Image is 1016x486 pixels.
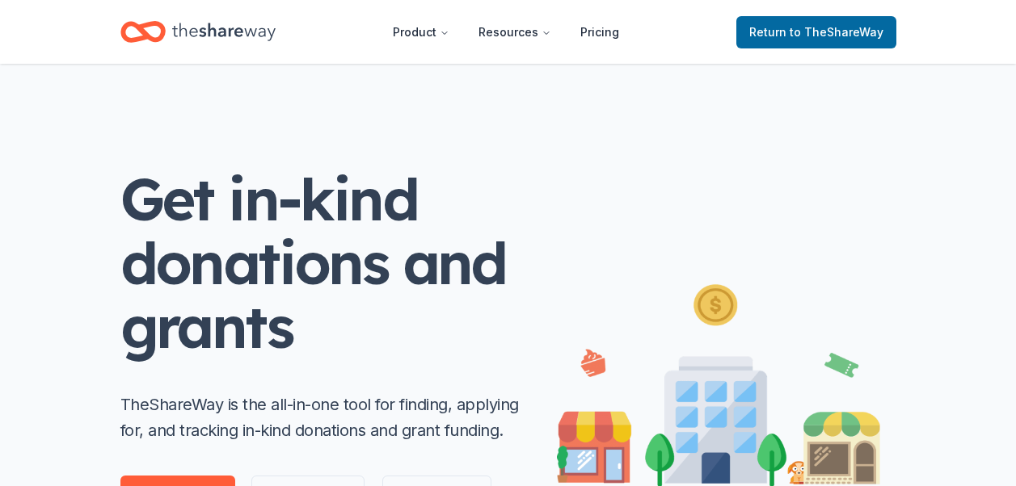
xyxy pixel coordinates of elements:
[790,25,883,39] span: to TheShareWay
[120,13,276,51] a: Home
[736,16,896,48] a: Returnto TheShareWay
[380,13,632,51] nav: Main
[567,16,632,48] a: Pricing
[120,167,525,359] h1: Get in-kind donations and grants
[120,392,525,443] p: TheShareWay is the all-in-one tool for finding, applying for, and tracking in-kind donations and ...
[749,23,883,42] span: Return
[380,16,462,48] button: Product
[466,16,564,48] button: Resources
